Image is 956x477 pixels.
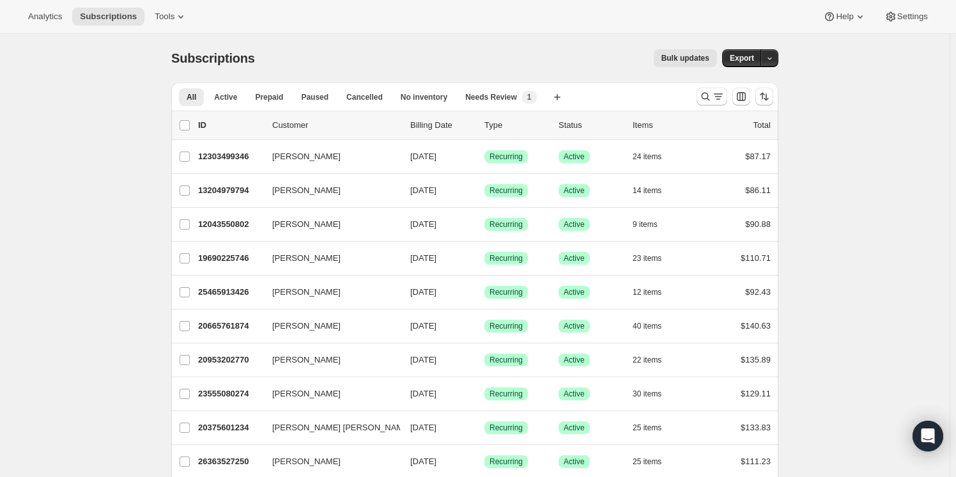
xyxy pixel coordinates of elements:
button: [PERSON_NAME] [265,350,392,370]
span: Cancelled [346,92,383,102]
div: 19690225746[PERSON_NAME][DATE]SuccessRecurringSuccessActive23 items$110.71 [198,249,771,267]
p: Billing Date [410,119,474,132]
span: $129.11 [741,389,771,398]
p: 12043550802 [198,218,262,231]
button: 24 items [633,148,675,166]
p: 20665761874 [198,320,262,332]
div: Items [633,119,697,132]
span: Analytics [28,12,62,22]
span: 25 items [633,423,661,433]
div: 23555080274[PERSON_NAME][DATE]SuccessRecurringSuccessActive30 items$129.11 [198,385,771,403]
span: $90.88 [745,219,771,229]
button: 22 items [633,351,675,369]
button: Subscriptions [72,8,144,26]
button: Tools [147,8,195,26]
span: [DATE] [410,185,436,195]
p: 19690225746 [198,252,262,265]
span: Recurring [490,219,523,230]
span: $133.83 [741,423,771,432]
span: 25 items [633,457,661,467]
span: Export [730,53,754,63]
p: 13204979794 [198,184,262,197]
span: Recurring [490,457,523,467]
div: 25465913426[PERSON_NAME][DATE]SuccessRecurringSuccessActive12 items$92.43 [198,283,771,301]
div: 20953202770[PERSON_NAME][DATE]SuccessRecurringSuccessActive22 items$135.89 [198,351,771,369]
div: Type [484,119,548,132]
button: [PERSON_NAME] [265,248,392,269]
span: Recurring [490,287,523,297]
button: 12 items [633,283,675,301]
button: 14 items [633,182,675,199]
span: [DATE] [410,457,436,466]
span: [PERSON_NAME] [272,455,341,468]
span: $110.71 [741,253,771,263]
button: 25 items [633,419,675,437]
span: Active [564,152,585,162]
div: 26363527250[PERSON_NAME][DATE]SuccessRecurringSuccessActive25 items$111.23 [198,453,771,471]
span: Subscriptions [80,12,137,22]
p: 23555080274 [198,387,262,400]
span: 24 items [633,152,661,162]
span: [DATE] [410,219,436,229]
span: $111.23 [741,457,771,466]
button: [PERSON_NAME] [265,146,392,167]
span: Needs Review [465,92,517,102]
button: Sort the results [755,88,773,106]
span: 14 items [633,185,661,196]
span: [DATE] [410,287,436,297]
span: Active [564,457,585,467]
div: 12043550802[PERSON_NAME][DATE]SuccessRecurringSuccessActive9 items$90.88 [198,215,771,233]
span: [PERSON_NAME] [272,354,341,366]
span: [PERSON_NAME] [272,150,341,163]
span: Settings [897,12,928,22]
span: Active [564,355,585,365]
span: 9 items [633,219,658,230]
span: Recurring [490,253,523,263]
span: [PERSON_NAME] [272,286,341,299]
span: Active [564,321,585,331]
span: [PERSON_NAME] [272,252,341,265]
span: [DATE] [410,253,436,263]
span: [PERSON_NAME] [272,184,341,197]
span: 22 items [633,355,661,365]
span: Bulk updates [661,53,709,63]
span: All [187,92,196,102]
span: [PERSON_NAME] [272,218,341,231]
span: 30 items [633,389,661,399]
span: Recurring [490,389,523,399]
div: IDCustomerBilling DateTypeStatusItemsTotal [198,119,771,132]
button: [PERSON_NAME] [265,282,392,302]
button: Settings [877,8,936,26]
span: $92.43 [745,287,771,297]
button: Customize table column order and visibility [732,88,750,106]
span: Recurring [490,423,523,433]
span: Prepaid [255,92,283,102]
div: 12303499346[PERSON_NAME][DATE]SuccessRecurringSuccessActive24 items$87.17 [198,148,771,166]
button: [PERSON_NAME] [265,180,392,201]
button: 40 items [633,317,675,335]
span: No inventory [401,92,447,102]
div: 20375601234[PERSON_NAME] [PERSON_NAME][DATE]SuccessRecurringSuccessActive25 items$133.83 [198,419,771,437]
span: $87.17 [745,152,771,161]
span: Active [564,287,585,297]
span: Active [564,423,585,433]
span: 23 items [633,253,661,263]
p: 12303499346 [198,150,262,163]
button: Analytics [20,8,70,26]
p: ID [198,119,262,132]
p: Status [559,119,622,132]
span: Recurring [490,185,523,196]
span: Active [564,219,585,230]
span: Active [564,185,585,196]
span: Tools [155,12,174,22]
span: 1 [527,92,532,102]
div: 13204979794[PERSON_NAME][DATE]SuccessRecurringSuccessActive14 items$86.11 [198,182,771,199]
span: 12 items [633,287,661,297]
p: Customer [272,119,400,132]
button: [PERSON_NAME] [PERSON_NAME] [265,418,392,438]
span: Paused [301,92,328,102]
button: [PERSON_NAME] [265,384,392,404]
span: [PERSON_NAME] [PERSON_NAME] [272,421,411,434]
span: Help [836,12,853,22]
p: 20375601234 [198,421,262,434]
